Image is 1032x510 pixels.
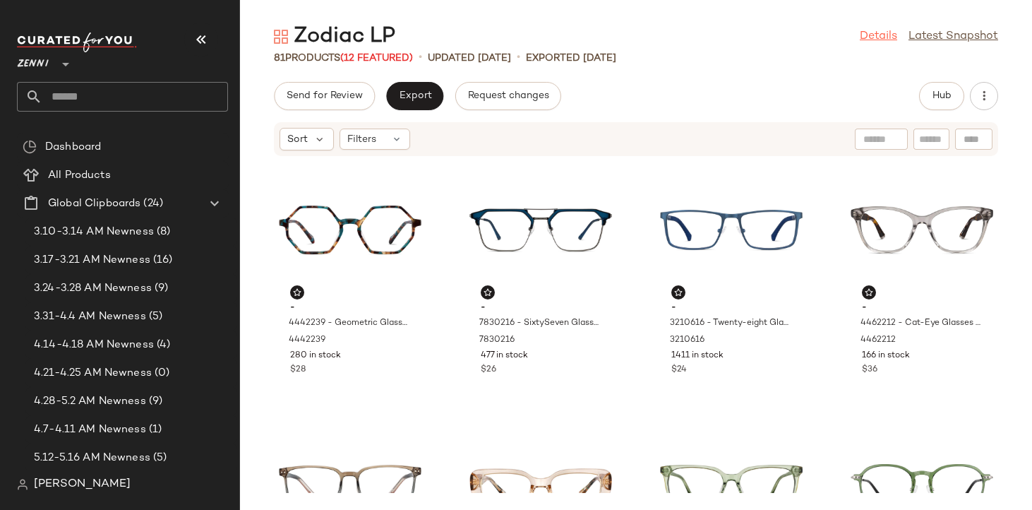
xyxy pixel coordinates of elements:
[154,224,170,240] span: (8)
[34,450,150,466] span: 5.12-5.16 AM Newness
[34,337,154,353] span: 4.14-4.18 AM Newness
[670,334,704,347] span: 3210616
[481,350,528,362] span: 477 in stock
[526,51,616,66] p: Exported [DATE]
[862,302,982,314] span: -
[146,309,162,325] span: (5)
[34,365,152,381] span: 4.21-4.25 AM Newness
[289,317,409,330] span: 4442239 - Geometric Glasses - Brown/Blue - Acetate
[290,302,410,314] span: -
[860,334,896,347] span: 4462212
[862,364,877,376] span: $36
[34,252,150,268] span: 3.17-3.21 AM Newness
[467,90,549,102] span: Request changes
[17,479,28,490] img: svg%3e
[469,165,612,296] img: 7830216-eyeglasses-front-view.jpg
[279,165,421,296] img: 4442239-eyeglasses-front-view.jpg
[860,28,897,45] a: Details
[347,132,376,147] span: Filters
[674,288,683,297] img: svg%3e
[150,450,167,466] span: (5)
[34,280,152,297] span: 3.24-3.28 AM Newness
[862,350,910,362] span: 166 in stock
[34,224,154,240] span: 3.10-3.14 AM Newness
[671,364,687,376] span: $24
[484,288,492,297] img: svg%3e
[146,393,162,410] span: (9)
[908,28,998,45] a: Latest Snapshot
[45,139,101,155] span: Dashboard
[150,252,173,268] span: (16)
[17,32,137,52] img: cfy_white_logo.C9jOOHJF.svg
[290,364,306,376] span: $28
[860,317,980,330] span: 4462212 - Cat-Eye Glasses - Gray - Acetate
[398,90,431,102] span: Export
[23,140,37,154] img: svg%3e
[140,196,163,212] span: (24)
[428,51,511,66] p: updated [DATE]
[274,51,413,66] div: Products
[290,350,341,362] span: 280 in stock
[152,280,168,297] span: (9)
[865,288,873,297] img: svg%3e
[152,365,169,381] span: (0)
[481,364,496,376] span: $26
[660,165,803,296] img: 3210616-eyeglasses-front-view.jpg
[386,82,443,110] button: Export
[340,53,413,64] span: (12 Featured)
[517,49,520,66] span: •
[286,90,363,102] span: Send for Review
[146,422,162,438] span: (1)
[34,476,131,493] span: [PERSON_NAME]
[293,288,301,297] img: svg%3e
[17,48,49,73] span: Zenni
[287,132,308,147] span: Sort
[48,196,140,212] span: Global Clipboards
[671,350,724,362] span: 1411 in stock
[851,165,993,296] img: 4462212-eyeglasses-front-view.jpg
[34,309,146,325] span: 3.31-4.4 AM Newness
[419,49,422,66] span: •
[481,302,601,314] span: -
[932,90,952,102] span: Hub
[274,53,285,64] span: 81
[919,82,964,110] button: Hub
[455,82,561,110] button: Request changes
[274,23,395,51] div: Zodiac LP
[479,317,599,330] span: 7830216 - SixtySeven Glasses - Dark Blue - Mixed
[671,302,791,314] span: -
[274,30,288,44] img: svg%3e
[479,334,515,347] span: 7830216
[48,167,111,184] span: All Products
[34,422,146,438] span: 4.7-4.11 AM Newness
[34,393,146,410] span: 4.28-5.2 AM Newness
[154,337,170,353] span: (4)
[289,334,325,347] span: 4442239
[670,317,790,330] span: 3210616 - Twenty-eight Glasses - Blue - Stainless Steel
[274,82,375,110] button: Send for Review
